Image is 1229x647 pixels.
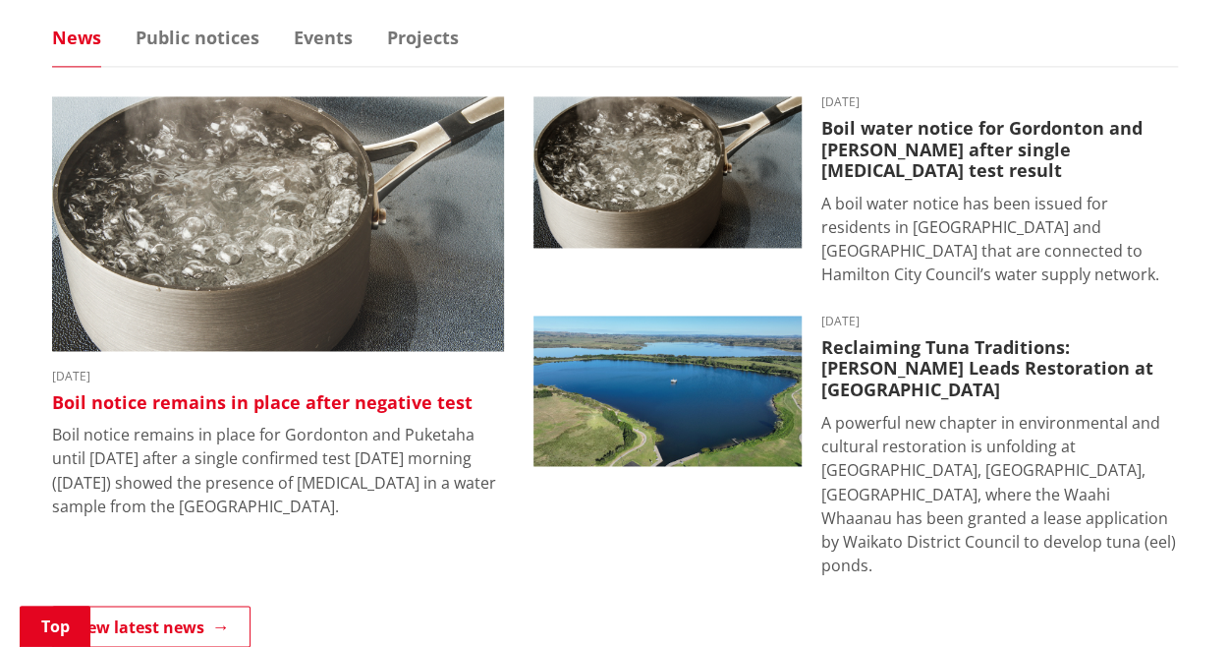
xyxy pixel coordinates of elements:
a: Events [294,29,353,46]
p: A powerful new chapter in environmental and cultural restoration is unfolding at [GEOGRAPHIC_DATA... [821,411,1178,576]
h3: Boil water notice for Gordonton and [PERSON_NAME] after single [MEDICAL_DATA] test result [821,118,1178,182]
img: boil water notice [52,96,504,351]
time: [DATE] [821,316,1178,327]
time: [DATE] [821,96,1178,108]
h3: Boil notice remains in place after negative test [52,392,504,414]
p: A boil water notice has been issued for residents in [GEOGRAPHIC_DATA] and [GEOGRAPHIC_DATA] that... [821,192,1178,286]
img: boil water notice [533,96,802,248]
iframe: Messenger Launcher [1139,564,1209,635]
a: Top [20,606,90,647]
a: boil water notice gordonton puketaha [DATE] Boil water notice for Gordonton and [PERSON_NAME] aft... [533,96,1178,286]
a: [DATE] Reclaiming Tuna Traditions: [PERSON_NAME] Leads Restoration at [GEOGRAPHIC_DATA] A powerfu... [533,316,1178,576]
img: Lake Waahi (Lake Puketirini in the foreground) [533,316,802,467]
h3: Reclaiming Tuna Traditions: [PERSON_NAME] Leads Restoration at [GEOGRAPHIC_DATA] [821,337,1178,401]
a: Projects [387,29,459,46]
a: Public notices [136,29,259,46]
p: Boil notice remains in place for Gordonton and Puketaha until [DATE] after a single confirmed tes... [52,423,504,517]
a: View latest news [52,606,251,647]
a: boil water notice gordonton puketaha [DATE] Boil notice remains in place after negative test Boil... [52,96,504,517]
time: [DATE] [52,371,504,382]
a: News [52,29,101,46]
